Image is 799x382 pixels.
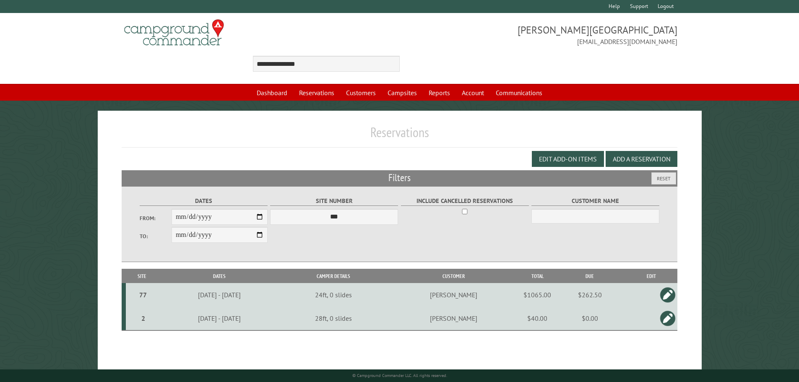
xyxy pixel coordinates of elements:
[294,85,339,101] a: Reservations
[386,307,521,330] td: [PERSON_NAME]
[386,283,521,307] td: [PERSON_NAME]
[126,269,159,283] th: Site
[159,269,280,283] th: Dates
[140,214,172,222] label: From:
[160,314,279,322] div: [DATE] - [DATE]
[531,196,659,206] label: Customer Name
[554,269,625,283] th: Due
[606,151,677,167] button: Add a Reservation
[424,85,455,101] a: Reports
[122,16,226,49] img: Campground Commander
[457,85,489,101] a: Account
[129,291,157,299] div: 77
[386,269,521,283] th: Customer
[625,269,677,283] th: Edit
[280,269,386,283] th: Camper Details
[129,314,157,322] div: 2
[280,283,386,307] td: 24ft, 0 slides
[651,172,676,185] button: Reset
[491,85,547,101] a: Communications
[521,269,554,283] th: Total
[532,151,604,167] button: Edit Add-on Items
[280,307,386,330] td: 28ft, 0 slides
[352,373,447,378] small: © Campground Commander LLC. All rights reserved.
[554,307,625,330] td: $0.00
[401,196,529,206] label: Include Cancelled Reservations
[270,196,398,206] label: Site Number
[122,124,678,147] h1: Reservations
[521,283,554,307] td: $1065.00
[383,85,422,101] a: Campsites
[140,196,268,206] label: Dates
[341,85,381,101] a: Customers
[252,85,292,101] a: Dashboard
[140,232,172,240] label: To:
[160,291,279,299] div: [DATE] - [DATE]
[521,307,554,330] td: $40.00
[122,170,678,186] h2: Filters
[554,283,625,307] td: $262.50
[400,23,678,47] span: [PERSON_NAME][GEOGRAPHIC_DATA] [EMAIL_ADDRESS][DOMAIN_NAME]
